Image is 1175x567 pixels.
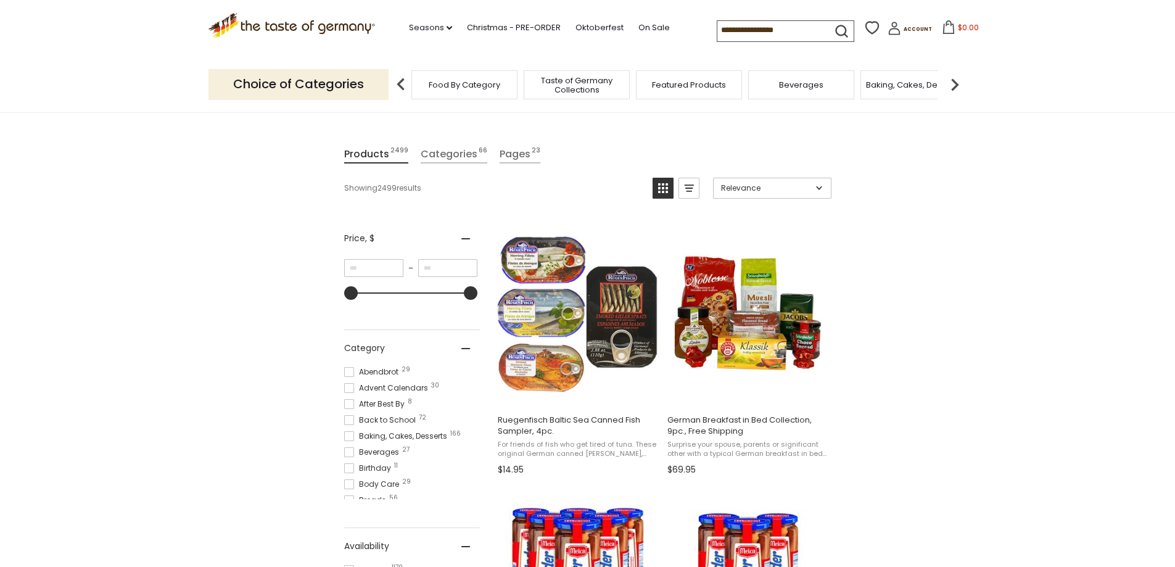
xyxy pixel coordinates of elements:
span: 56 [389,495,398,501]
span: 166 [450,431,461,437]
span: German Breakfast in Bed Collection, 9pc., Free Shipping [667,415,827,437]
span: 23 [532,146,540,162]
span: Surprise your spouse, parents or significant other with a typical German breakfast in bed. Includ... [667,440,827,459]
a: View Products Tab [344,146,408,163]
span: Advent Calendars [344,383,432,394]
a: View Categories Tab [421,146,487,163]
span: Availability [344,540,389,553]
span: Back to School [344,415,419,426]
a: Featured Products [652,80,726,89]
span: $0.00 [958,22,979,33]
span: 29 [402,366,410,373]
p: Choice of Categories [208,69,389,99]
a: Food By Category [429,80,500,89]
span: Price [344,232,374,245]
img: Ruegenfisch Baltic Sea Sampler [496,231,659,395]
a: Sort options [713,178,831,199]
a: German Breakfast in Bed Collection, 9pc., Free Shipping [666,220,829,479]
a: Seasons [409,21,452,35]
span: 27 [402,447,410,453]
span: 8 [408,399,412,405]
span: Abendbrot [344,366,402,378]
a: Christmas - PRE-ORDER [467,21,561,35]
span: – [403,263,418,274]
span: $14.95 [498,463,524,476]
span: $69.95 [667,463,696,476]
div: Showing results [344,178,643,199]
span: 72 [419,415,426,421]
span: Relevance [721,183,812,194]
span: , $ [365,232,374,244]
a: Taste of Germany Collections [527,76,626,94]
a: Oktoberfest [575,21,624,35]
a: Beverages [779,80,823,89]
a: View Pages Tab [500,146,540,163]
a: Account [888,22,932,39]
span: 11 [394,463,398,469]
span: Body Care [344,479,403,490]
span: For friends of fish who get tired of tuna. These original German canned [PERSON_NAME], sprats, ma... [498,440,658,459]
span: 2499 [390,146,408,162]
span: Account [904,26,932,33]
a: View grid mode [653,178,674,199]
a: Ruegenfisch Baltic Sea Canned Fish Sampler, 4pc. [496,220,659,479]
button: $0.00 [934,20,987,39]
span: Baking, Cakes, Desserts [344,431,451,442]
a: View list mode [678,178,699,199]
a: On Sale [638,21,670,35]
span: Birthday [344,463,395,474]
span: Category [344,342,385,355]
b: 2499 [377,183,397,194]
span: Beverages [344,447,403,458]
span: 29 [402,479,411,485]
img: next arrow [942,72,967,97]
input: Minimum value [344,259,403,277]
img: previous arrow [389,72,413,97]
span: 30 [431,383,439,389]
span: After Best By [344,399,408,410]
span: Breads [344,495,390,506]
input: Maximum value [418,259,477,277]
a: Baking, Cakes, Desserts [866,80,962,89]
span: Ruegenfisch Baltic Sea Canned Fish Sampler, 4pc. [498,415,658,437]
span: 66 [479,146,487,162]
